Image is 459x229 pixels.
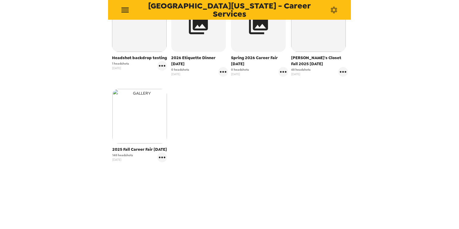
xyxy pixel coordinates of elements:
button: gallery menu [218,67,228,77]
span: 148 headshots [112,153,133,157]
span: [DATE] [291,72,311,76]
span: 0 headshots [171,67,189,72]
span: 2025 Fall Career Fair [DATE] [112,146,167,153]
button: gallery menu [157,153,167,162]
span: 0 headshots [231,67,249,72]
span: [DATE] [112,66,129,70]
span: 48 headshots [291,67,311,72]
span: [DATE] [171,72,189,76]
span: 2026 Etiquette Dinner [DATE] [171,55,228,67]
button: gallery menu [338,67,348,77]
span: [PERSON_NAME]'s Closet Fall 2025 [DATE] [291,55,348,67]
span: [DATE] [112,157,133,162]
span: [DATE] [231,72,249,76]
button: gallery menu [278,67,288,77]
span: 1 headshots [112,61,129,66]
img: gallery [112,89,167,143]
span: [GEOGRAPHIC_DATA][US_STATE] - Career Services [135,2,324,18]
span: Headshot backdrop testing [112,55,167,61]
span: Spring 2026 Career Fair [DATE] [231,55,288,67]
button: gallery menu [157,61,167,71]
